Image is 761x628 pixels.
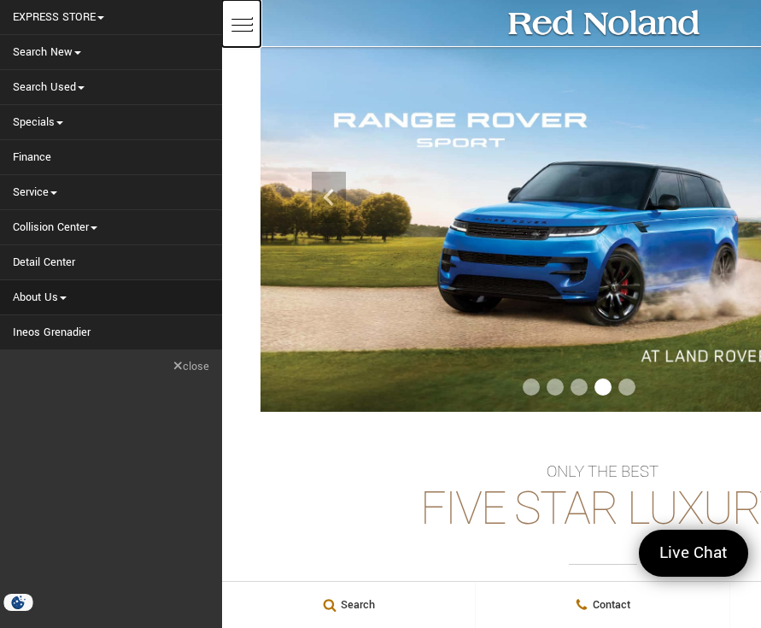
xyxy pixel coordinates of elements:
span: Live Chat [651,542,736,565]
span: Search [337,597,375,613]
span: Go to slide 3 [571,379,588,396]
span: Go to slide 4 [594,379,612,396]
a: Live Chat [639,530,748,577]
span: close [173,359,209,374]
a: Red Noland Auto Group [505,15,701,31]
span: Go to slide 5 [618,379,635,396]
img: Red Noland Auto Group [505,9,701,38]
span: Contact [588,597,630,613]
div: Previous [312,172,346,223]
span: Go to slide 2 [547,379,564,396]
span: Go to slide 1 [523,379,540,396]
